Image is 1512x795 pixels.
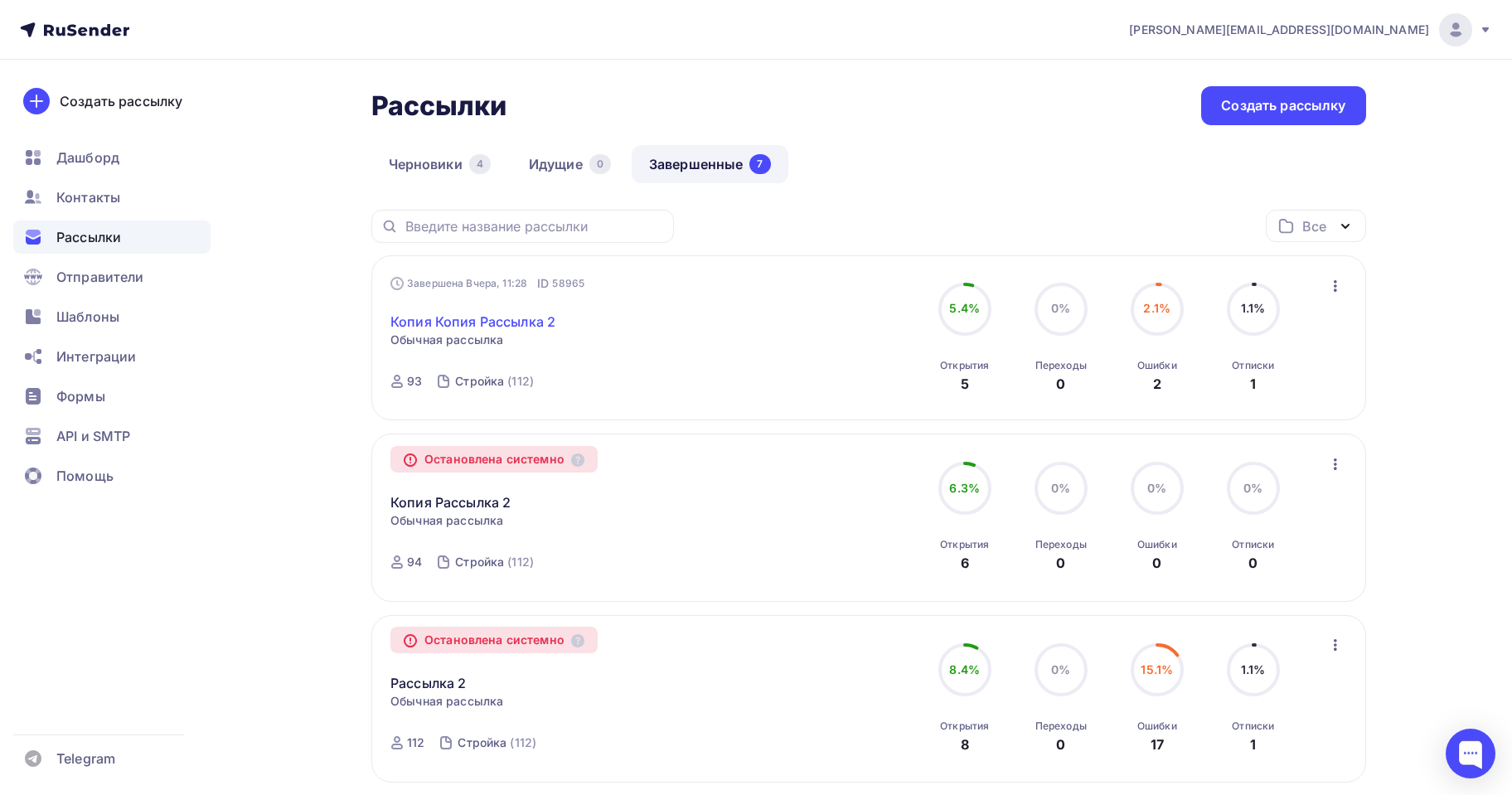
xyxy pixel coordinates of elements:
[1141,662,1173,676] span: 15.1%
[390,275,584,292] div: Завершена Вчера, 11:28
[13,221,211,254] a: Рассылки
[56,148,119,167] span: Дашборд
[60,91,182,111] div: Создать рассылку
[13,181,211,214] a: Контакты
[961,553,969,573] div: 6
[390,332,503,348] span: Обычная рассылка
[511,145,628,183] a: Идущие0
[390,492,511,512] a: Копия Рассылка 2
[632,145,788,183] a: Завершенные7
[1232,720,1274,733] div: Отписки
[1035,538,1087,551] div: Переходы
[1147,481,1166,495] span: 0%
[13,141,211,174] a: Дашборд
[1241,301,1266,315] span: 1.1%
[13,380,211,413] a: Формы
[56,386,105,406] span: Формы
[56,426,130,446] span: API и SMTP
[405,217,664,235] input: Введите название рассылки
[469,154,491,174] div: 4
[1248,553,1258,573] div: 0
[1266,210,1366,242] button: Все
[1243,481,1262,495] span: 0%
[1232,359,1274,372] div: Отписки
[56,749,115,768] span: Telegram
[1302,216,1325,236] div: Все
[13,300,211,333] a: Шаблоны
[371,145,508,183] a: Черновики4
[940,720,989,733] div: Открытия
[1056,553,1065,573] div: 0
[589,154,611,174] div: 0
[1035,720,1087,733] div: Переходы
[940,538,989,551] div: Открытия
[949,662,980,676] span: 8.4%
[56,227,121,247] span: Рассылки
[749,154,770,174] div: 7
[56,347,136,366] span: Интеграции
[1137,538,1177,551] div: Ошибки
[507,373,534,390] div: (112)
[56,187,120,207] span: Контакты
[56,267,144,287] span: Отправители
[456,730,538,756] a: Стройка (112)
[1129,22,1429,38] span: [PERSON_NAME][EMAIL_ADDRESS][DOMAIN_NAME]
[390,693,503,710] span: Обычная рассылка
[453,549,535,575] a: Стройка (112)
[1250,374,1256,394] div: 1
[390,512,503,529] span: Обычная рассылка
[1137,720,1177,733] div: Ошибки
[407,734,424,751] div: 112
[56,307,119,327] span: Шаблоны
[940,359,989,372] div: Открытия
[56,466,114,486] span: Помощь
[390,673,466,693] a: Рассылка 2
[949,481,980,495] span: 6.3%
[1056,734,1065,754] div: 0
[458,734,506,751] div: Стройка
[455,373,504,390] div: Стройка
[455,554,504,570] div: Стройка
[961,374,969,394] div: 5
[1051,481,1070,495] span: 0%
[1221,96,1345,115] div: Создать рассылку
[1035,359,1087,372] div: Переходы
[949,301,980,315] span: 5.4%
[510,734,536,751] div: (112)
[1129,13,1492,46] a: [PERSON_NAME][EMAIL_ADDRESS][DOMAIN_NAME]
[13,260,211,293] a: Отправители
[407,554,422,570] div: 94
[390,446,598,473] div: Остановлена системно
[1151,734,1164,754] div: 17
[1137,359,1177,372] div: Ошибки
[407,373,422,390] div: 93
[1143,301,1170,315] span: 2.1%
[537,275,549,292] span: ID
[1051,662,1070,676] span: 0%
[1153,374,1161,394] div: 2
[453,368,535,395] a: Стройка (112)
[1051,301,1070,315] span: 0%
[390,312,555,332] a: Копия Копия Рассылка 2
[1232,538,1274,551] div: Отписки
[552,275,584,292] span: 58965
[1152,553,1161,573] div: 0
[390,627,598,653] div: Остановлена системно
[371,90,507,123] h2: Рассылки
[507,554,534,570] div: (112)
[1250,734,1256,754] div: 1
[1241,662,1266,676] span: 1.1%
[1056,374,1065,394] div: 0
[961,734,969,754] div: 8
